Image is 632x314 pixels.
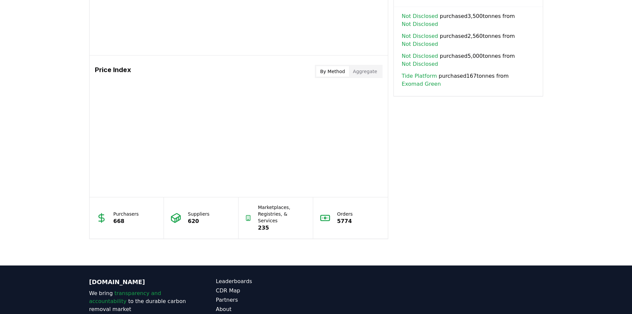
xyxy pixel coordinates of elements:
p: We bring to the durable carbon removal market [89,289,189,313]
p: 620 [188,217,209,225]
p: 235 [258,224,307,232]
a: Tide Platform [402,72,437,80]
a: CDR Map [216,287,316,295]
a: Not Disclosed [402,40,438,48]
p: 668 [113,217,139,225]
span: purchased 5,000 tonnes from [402,52,535,68]
p: Marketplaces, Registries, & Services [258,204,307,224]
span: purchased 3,500 tonnes from [402,12,535,28]
p: [DOMAIN_NAME] [89,277,189,287]
span: purchased 167 tonnes from [402,72,535,88]
a: Exomad Green [402,80,441,88]
a: Not Disclosed [402,20,438,28]
button: Aggregate [349,66,381,77]
a: Not Disclosed [402,60,438,68]
p: Purchasers [113,211,139,217]
a: Not Disclosed [402,12,438,20]
p: 5774 [337,217,353,225]
a: Leaderboards [216,277,316,285]
button: By Method [316,66,349,77]
a: Not Disclosed [402,52,438,60]
p: Suppliers [188,211,209,217]
span: purchased 2,560 tonnes from [402,32,535,48]
a: Not Disclosed [402,32,438,40]
span: transparency and accountability [89,290,161,304]
p: Orders [337,211,353,217]
a: About [216,305,316,313]
a: Partners [216,296,316,304]
h3: Price Index [95,65,131,78]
